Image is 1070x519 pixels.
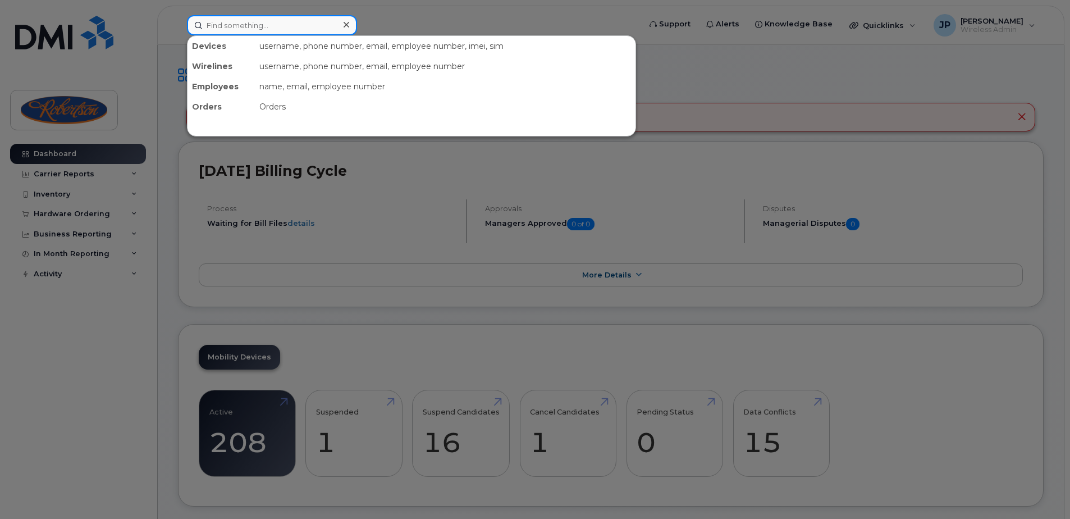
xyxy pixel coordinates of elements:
div: Orders [255,97,635,117]
div: name, email, employee number [255,76,635,97]
div: Wirelines [188,56,255,76]
div: username, phone number, email, employee number [255,56,635,76]
div: username, phone number, email, employee number, imei, sim [255,36,635,56]
div: Orders [188,97,255,117]
div: Devices [188,36,255,56]
div: Employees [188,76,255,97]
